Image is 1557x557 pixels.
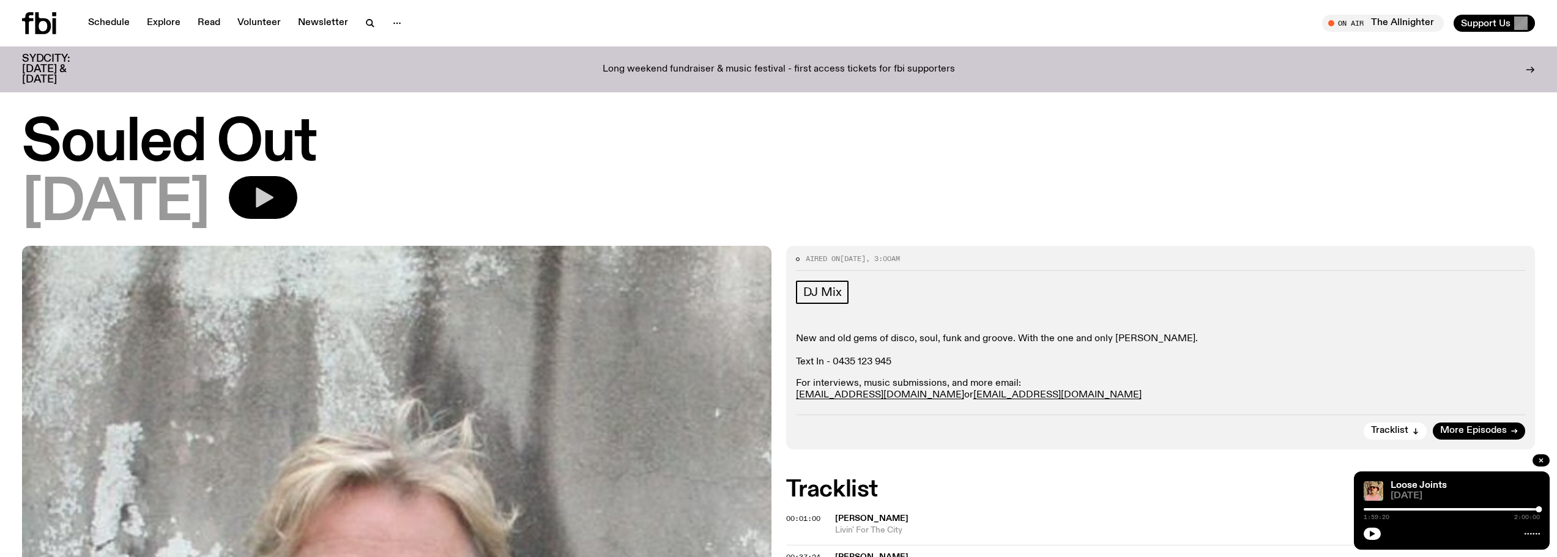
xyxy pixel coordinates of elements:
button: On AirThe Allnighter [1322,15,1444,32]
span: [PERSON_NAME] [835,514,909,523]
a: DJ Mix [796,281,849,304]
span: 2:00:00 [1514,514,1540,520]
span: Aired on [806,254,840,264]
span: Tracklist [1371,426,1408,435]
span: [DATE] [1391,492,1540,501]
span: , 3:00am [866,254,900,264]
span: More Episodes [1440,426,1507,435]
a: More Episodes [1433,422,1525,440]
a: Loose Joints [1391,481,1447,490]
span: DJ Mix [803,286,842,299]
a: Explore [139,15,188,32]
a: Read [190,15,228,32]
span: [DATE] [22,176,209,231]
a: [EMAIL_ADDRESS][DOMAIN_NAME] [796,390,964,400]
h1: Souled Out [22,116,1535,171]
h3: SYDCITY: [DATE] & [DATE] [22,54,100,85]
button: Tracklist [1364,422,1427,440]
a: [EMAIL_ADDRESS][DOMAIN_NAME] [973,390,1142,400]
img: Tyson stands in front of a paperbark tree wearing orange sunglasses, a suede bucket hat and a pin... [1364,481,1383,501]
span: 00:01:00 [786,514,820,523]
h2: Tracklist [786,479,1536,501]
span: 1:59:20 [1364,514,1389,520]
p: Long weekend fundraiser & music festival - first access tickets for fbi supporters [603,64,955,75]
span: Livin' For The City [835,525,1536,536]
button: 00:01:00 [786,515,820,522]
a: Newsletter [291,15,355,32]
span: [DATE] [840,254,866,264]
a: Volunteer [230,15,288,32]
p: New and old gems of disco, soul, funk and groove. With the one and only [PERSON_NAME]. Text In - ... [796,333,1526,369]
span: Support Us [1461,18,1511,29]
button: Support Us [1454,15,1535,32]
a: Schedule [81,15,137,32]
p: For interviews, music submissions, and more email: or [796,378,1526,401]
